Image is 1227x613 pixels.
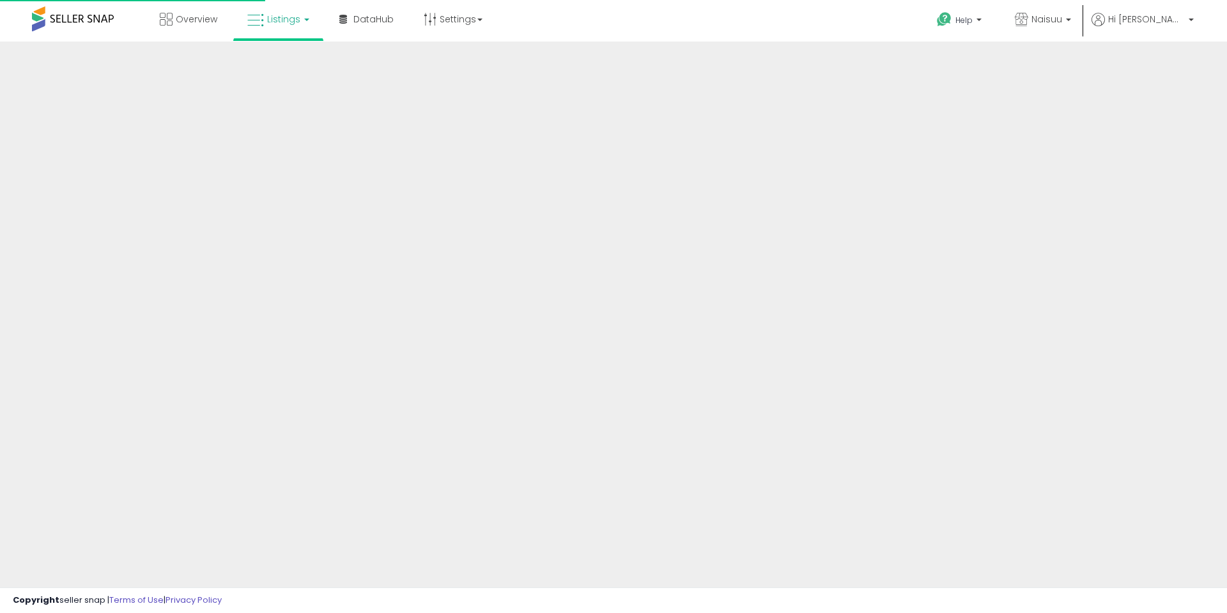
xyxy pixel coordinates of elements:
[1092,13,1194,42] a: Hi [PERSON_NAME]
[353,13,394,26] span: DataHub
[1108,13,1185,26] span: Hi [PERSON_NAME]
[1031,13,1062,26] span: Naisuu
[927,2,994,42] a: Help
[267,13,300,26] span: Listings
[176,13,217,26] span: Overview
[955,15,973,26] span: Help
[936,12,952,27] i: Get Help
